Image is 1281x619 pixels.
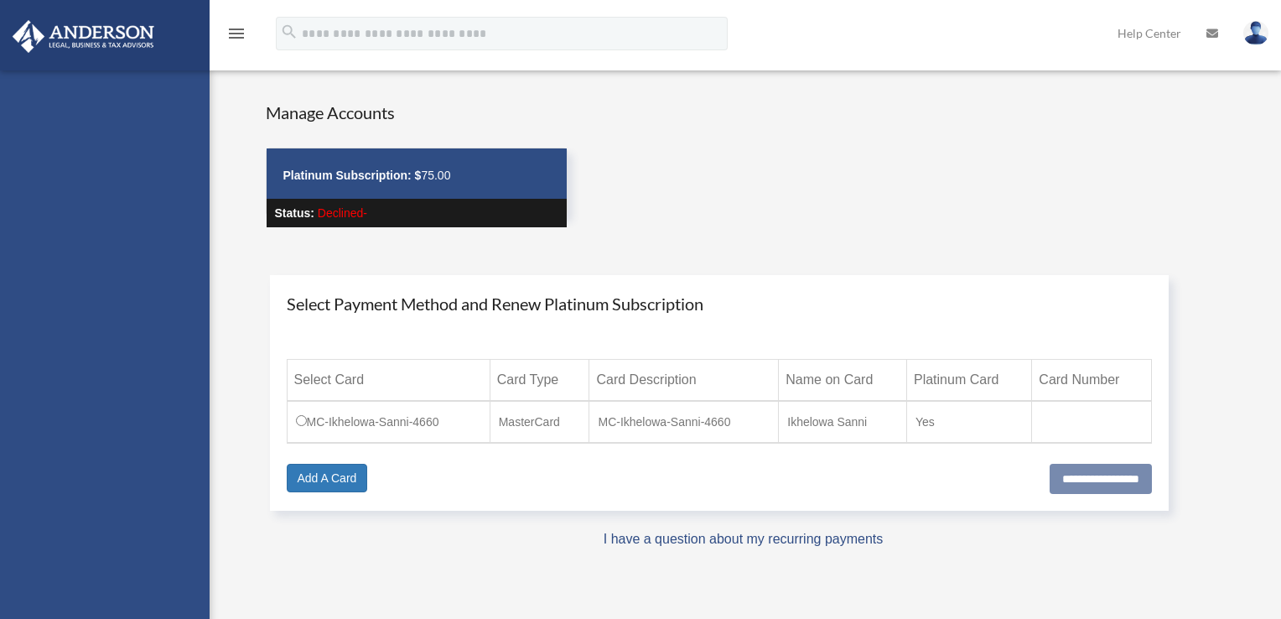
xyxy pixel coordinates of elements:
[589,359,779,401] th: Card Description
[287,359,490,401] th: Select Card
[283,169,422,182] strong: Platinum Subscription: $
[906,359,1031,401] th: Platinum Card
[1032,359,1152,401] th: Card Number
[589,401,779,443] td: MC-Ikhelowa-Sanni-4660
[283,165,550,186] p: 75.00
[275,206,314,220] strong: Status:
[287,401,490,443] td: MC-Ikhelowa-Sanni-4660
[266,101,568,124] h4: Manage Accounts
[8,20,159,53] img: Anderson Advisors Platinum Portal
[490,359,589,401] th: Card Type
[1243,21,1268,45] img: User Pic
[490,401,589,443] td: MasterCard
[287,292,1153,315] h4: Select Payment Method and Renew Platinum Subscription
[906,401,1031,443] td: Yes
[226,23,246,44] i: menu
[287,464,368,492] a: Add A Card
[318,206,367,220] span: Declined-
[280,23,298,41] i: search
[779,401,907,443] td: Ikhelowa Sanni
[604,532,884,546] a: I have a question about my recurring payments
[226,29,246,44] a: menu
[779,359,907,401] th: Name on Card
